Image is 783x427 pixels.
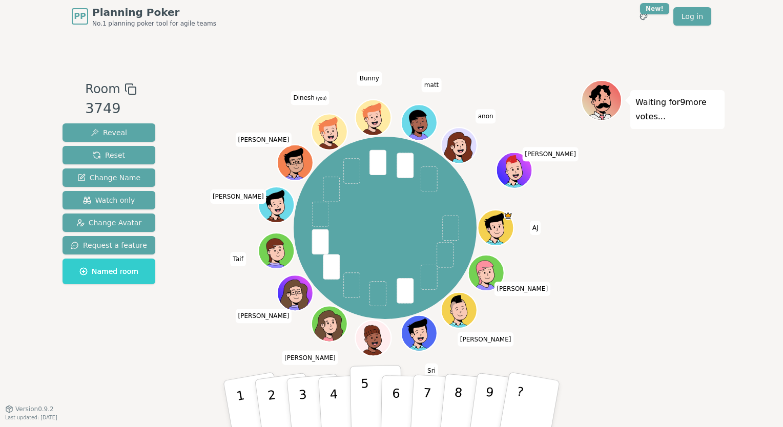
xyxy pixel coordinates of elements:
button: New! [634,7,653,26]
span: Last updated: [DATE] [5,415,57,420]
span: Click to change your name [494,282,550,296]
p: Waiting for 9 more votes... [635,95,719,124]
span: Change Name [77,173,140,183]
span: Version 0.9.2 [15,405,54,413]
div: New! [640,3,669,14]
a: PPPlanning PokerNo.1 planning poker tool for agile teams [72,5,216,28]
span: Click to change your name [425,364,438,378]
span: Reveal [91,127,127,138]
span: PP [74,10,86,23]
button: Click to change your avatar [313,115,346,149]
button: Named room [63,259,155,284]
button: Reset [63,146,155,164]
span: Click to change your name [291,91,329,105]
span: Change Avatar [76,218,142,228]
span: Room [85,80,120,98]
span: Click to change your name [231,252,246,266]
span: Click to change your name [235,309,292,323]
span: AJ is the host [504,211,513,220]
button: Change Avatar [63,214,155,232]
a: Log in [673,7,711,26]
button: Change Name [63,168,155,187]
button: Request a feature [63,236,155,254]
span: Click to change your name [282,351,338,365]
span: Named room [79,266,138,276]
div: 3749 [85,98,136,119]
span: Reset [93,150,125,160]
span: (you) [315,96,327,101]
span: Request a feature [71,240,147,250]
span: Click to change your name [476,109,496,123]
span: Click to change your name [530,221,541,235]
span: Click to change your name [458,332,514,347]
span: No.1 planning poker tool for agile teams [92,19,216,28]
button: Version0.9.2 [5,405,54,413]
span: Planning Poker [92,5,216,19]
button: Reveal [63,123,155,142]
span: Click to change your name [235,133,292,147]
span: Watch only [83,195,135,205]
span: Click to change your name [422,78,441,92]
button: Watch only [63,191,155,209]
span: Click to change your name [210,189,266,204]
span: Click to change your name [357,72,382,86]
span: Click to change your name [522,147,579,161]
